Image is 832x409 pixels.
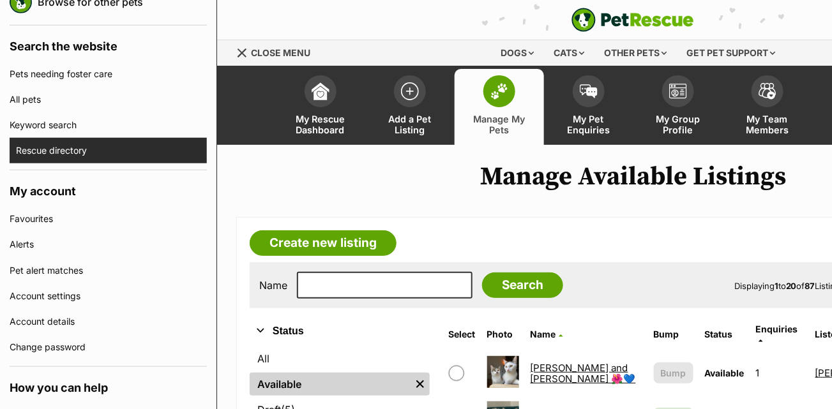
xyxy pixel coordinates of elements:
[401,82,419,100] img: add-pet-listing-icon-0afa8454b4691262ce3f59096e99ab1cd57d4a30225e0717b998d2c9b9846f56.svg
[10,367,207,403] h4: How you can help
[756,323,798,334] span: translation missing: en.admin.listings.index.attributes.enquiries
[455,69,544,145] a: Manage My Pets
[482,319,524,350] th: Photo
[251,47,310,58] span: Close menu
[10,206,207,232] a: Favourites
[10,232,207,257] a: Alerts
[276,69,365,145] a: My Rescue Dashboard
[571,8,694,32] a: PetRescue
[786,281,797,291] strong: 20
[544,69,633,145] a: My Pet Enquiries
[250,347,430,370] a: All
[654,362,693,383] button: Bump
[661,366,686,380] span: Bump
[700,319,750,350] th: Status
[649,319,699,350] th: Bump
[751,351,809,395] td: 1
[250,230,397,256] a: Create new listing
[775,281,778,291] strong: 1
[10,309,207,334] a: Account details
[531,329,556,339] span: Name
[649,114,707,135] span: My Group Profile
[312,82,329,100] img: dashboard-icon-eb2f2d2d3e046f16d808141f083e7271f6b2e854fb5c12c21221c1fb7104beca.svg
[259,279,287,291] label: Name
[560,114,617,135] span: My Pet Enquiries
[571,8,694,32] img: logo-e224e6f780fb5917bec1dbf3a21bbac754714ae5b6737aabdf751b685950b380.svg
[756,323,798,345] a: Enquiries
[705,368,745,378] span: Available
[669,84,687,99] img: group-profile-icon-3fa3cf56718a62981997c0bc7e787c4b2cf8bcc04b72c1350f741eb67cf2f40e.svg
[381,114,439,135] span: Add a Pet Listing
[490,83,508,100] img: manage-my-pets-icon-02211641906a0b7f246fdf0571729dbe1e7629f14944591b6c1af311fb30b64b.svg
[739,114,796,135] span: My Team Members
[492,40,543,66] div: Dogs
[723,69,812,145] a: My Team Members
[545,40,593,66] div: Cats
[759,83,776,100] img: team-members-icon-5396bd8760b3fe7c0b43da4ab00e1e3bb1a5d9ba89233759b79545d2d3fc5d0d.svg
[10,258,207,283] a: Pet alert matches
[10,61,207,87] a: Pets needing foster care
[482,272,563,298] input: Search
[10,87,207,112] a: All pets
[292,114,349,135] span: My Rescue Dashboard
[531,329,563,339] a: Name
[10,283,207,309] a: Account settings
[10,112,207,138] a: Keyword search
[580,84,598,98] img: pet-enquiries-icon-7e3ad2cf08bfb03b45e93fb7055b45f3efa6380592205ae92323e6603595dc1f.svg
[250,373,411,396] a: Available
[444,319,481,350] th: Select
[633,69,723,145] a: My Group Profile
[471,114,528,135] span: Manage My Pets
[595,40,676,66] div: Other pets
[805,281,815,291] strong: 87
[10,26,207,61] h4: Search the website
[10,170,207,206] h4: My account
[16,138,207,163] a: Rescue directory
[250,323,430,339] button: Status
[10,334,207,360] a: Change password
[365,69,455,145] a: Add a Pet Listing
[487,356,519,388] img: Aiko and Emiri 🌺💙
[531,362,636,385] a: [PERSON_NAME] and [PERSON_NAME] 🌺💙
[411,373,430,396] a: Remove filter
[236,40,319,63] a: Menu
[677,40,784,66] div: Get pet support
